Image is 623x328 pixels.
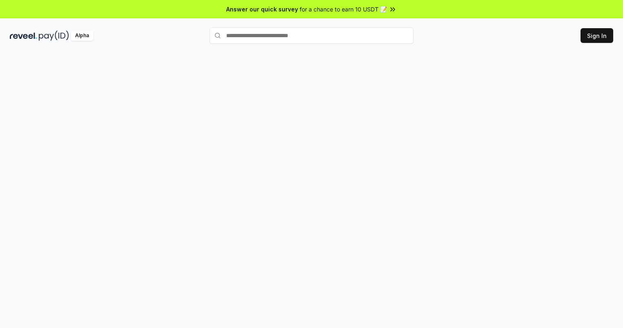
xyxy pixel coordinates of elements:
button: Sign In [581,28,613,43]
div: Alpha [71,31,93,41]
span: for a chance to earn 10 USDT 📝 [300,5,387,13]
img: reveel_dark [10,31,37,41]
img: pay_id [39,31,69,41]
span: Answer our quick survey [226,5,298,13]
